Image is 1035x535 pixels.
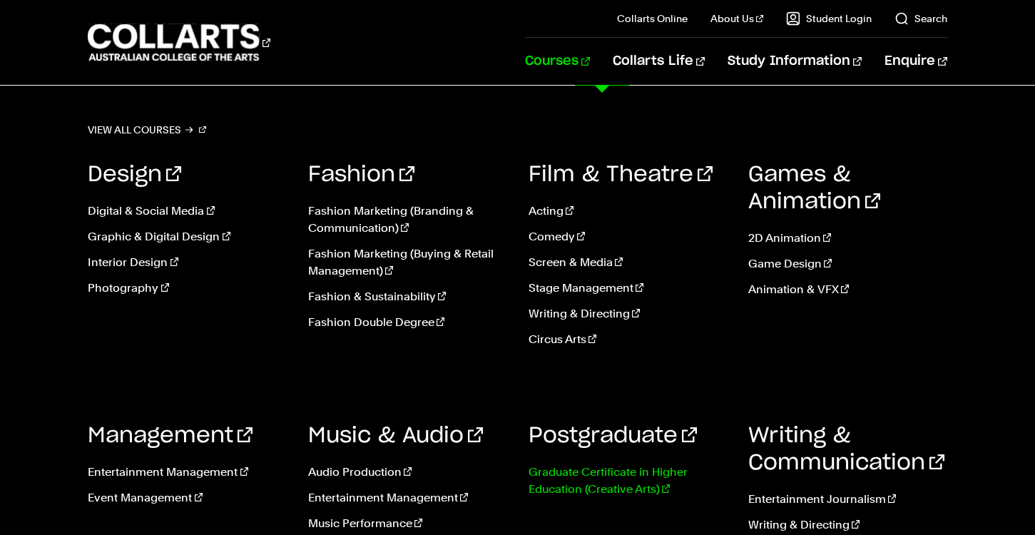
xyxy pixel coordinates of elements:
[617,11,688,26] a: Collarts Online
[748,516,947,534] a: Writing & Directing
[308,425,483,447] a: Music & Audio
[748,255,947,272] a: Game Design
[88,425,253,447] a: Management
[308,203,507,237] a: Fashion Marketing (Branding & Communication)
[525,38,590,85] a: Courses
[894,11,947,26] a: Search
[748,281,947,298] a: Animation & VFX
[308,288,507,305] a: Fashion & Sustainability
[748,230,947,247] a: 2D Animation
[529,280,728,297] a: Stage Management
[308,515,507,532] a: Music Performance
[728,38,862,85] a: Study Information
[88,22,270,63] div: Go to homepage
[308,314,507,331] a: Fashion Double Degree
[529,305,728,322] a: Writing & Directing
[308,464,507,481] a: Audio Production
[88,164,181,185] a: Design
[308,164,414,185] a: Fashion
[88,280,287,297] a: Photography
[613,38,705,85] a: Collarts Life
[786,11,872,26] a: Student Login
[710,11,763,26] a: About Us
[88,203,287,220] a: Digital & Social Media
[748,164,880,213] a: Games & Animation
[529,464,728,498] a: Graduate Certificate in Higher Education (Creative Arts)
[88,464,287,481] a: Entertainment Management
[748,425,944,474] a: Writing & Communication
[884,38,947,85] a: Enquire
[529,164,713,185] a: Film & Theatre
[88,254,287,271] a: Interior Design
[529,331,728,348] a: Circus Arts
[88,228,287,245] a: Graphic & Digital Design
[88,489,287,506] a: Event Management
[308,245,507,280] a: Fashion Marketing (Buying & Retail Management)
[308,489,507,506] a: Entertainment Management
[529,203,728,220] a: Acting
[529,228,728,245] a: Comedy
[748,491,947,508] a: Entertainment Journalism
[529,425,697,447] a: Postgraduate
[529,254,728,271] a: Screen & Media
[88,120,206,140] a: View all courses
